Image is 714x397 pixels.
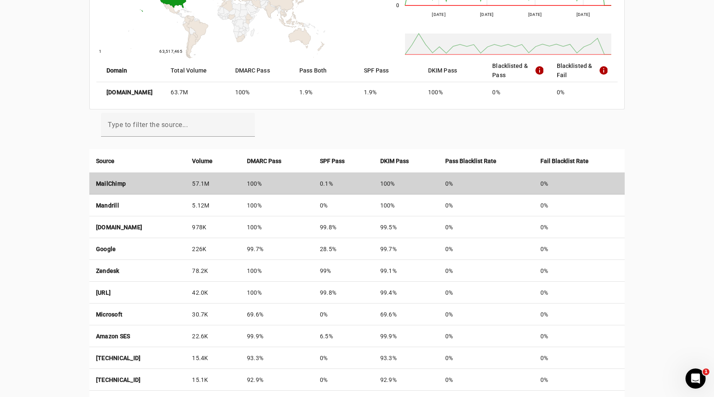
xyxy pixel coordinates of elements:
[534,216,625,238] td: 0%
[313,216,374,238] td: 99.8%
[293,82,357,102] mat-cell: 1.9%
[240,369,313,391] td: 92.9%
[439,325,534,347] td: 0%
[96,311,122,318] strong: Microsoft
[374,282,439,304] td: 99.4%
[313,282,374,304] td: 99.8%
[550,82,618,102] mat-cell: 0%
[106,66,127,75] strong: Domain
[228,59,293,82] mat-header-cell: DMARC Pass
[534,369,625,391] td: 0%
[380,156,432,166] div: DKIM Pass
[240,325,313,347] td: 99.9%
[313,238,374,260] td: 28.5%
[185,282,240,304] td: 42.0K
[192,156,213,166] strong: Volume
[240,260,313,282] td: 100%
[320,156,367,166] div: SPF Pass
[108,121,188,129] mat-label: Type to filter the source...
[313,369,374,391] td: 0%
[480,12,494,17] text: [DATE]
[439,238,534,260] td: 0%
[247,156,281,166] strong: DMARC Pass
[374,260,439,282] td: 99.1%
[540,156,589,166] strong: Fail Blacklist Rate
[313,304,374,325] td: 0%
[159,49,182,54] text: 63,517,465
[96,180,126,187] strong: MailChimp
[599,65,608,75] mat-icon: info
[534,304,625,325] td: 0%
[439,304,534,325] td: 0%
[185,173,240,195] td: 57.1M
[439,173,534,195] td: 0%
[96,224,142,231] strong: [DOMAIN_NAME]
[185,260,240,282] td: 78.2K
[534,195,625,216] td: 0%
[240,173,313,195] td: 100%
[374,325,439,347] td: 99.9%
[374,304,439,325] td: 69.6%
[445,156,496,166] strong: Pass Blacklist Rate
[313,325,374,347] td: 6.5%
[528,12,542,17] text: [DATE]
[439,369,534,391] td: 0%
[534,238,625,260] td: 0%
[320,156,345,166] strong: SPF Pass
[685,368,706,389] iframe: Intercom live chat
[550,59,618,82] mat-header-cell: Blacklisted & Fail
[380,156,409,166] strong: DKIM Pass
[445,156,527,166] div: Pass Blacklist Rate
[96,246,116,252] strong: Google
[534,282,625,304] td: 0%
[185,216,240,238] td: 978K
[164,82,228,102] mat-cell: 63.7M
[357,59,421,82] mat-header-cell: SPF Pass
[240,282,313,304] td: 100%
[96,202,119,209] strong: Mandrill
[185,238,240,260] td: 226K
[432,12,446,17] text: [DATE]
[228,82,293,102] mat-cell: 100%
[240,195,313,216] td: 100%
[374,369,439,391] td: 92.9%
[96,333,130,340] strong: Amazon SES
[396,3,399,8] text: 0
[313,347,374,369] td: 0%
[486,59,550,82] mat-header-cell: Blacklisted & Pass
[439,195,534,216] td: 0%
[374,173,439,195] td: 100%
[439,282,534,304] td: 0%
[374,238,439,260] td: 99.7%
[99,49,101,54] text: 1
[192,156,233,166] div: Volume
[313,260,374,282] td: 99%
[439,347,534,369] td: 0%
[240,238,313,260] td: 99.7%
[185,304,240,325] td: 30.7K
[439,260,534,282] td: 0%
[185,369,240,391] td: 15.1K
[96,376,141,383] strong: [TECHNICAL_ID]
[421,59,486,82] mat-header-cell: DKIM Pass
[703,368,709,375] span: 1
[534,173,625,195] td: 0%
[535,65,543,75] mat-icon: info
[540,156,618,166] div: Fail Blacklist Rate
[240,304,313,325] td: 69.6%
[240,216,313,238] td: 100%
[185,347,240,369] td: 15.4K
[293,59,357,82] mat-header-cell: Pass Both
[106,88,153,96] strong: [DOMAIN_NAME]
[185,325,240,347] td: 22.6K
[374,216,439,238] td: 99.5%
[374,195,439,216] td: 100%
[534,260,625,282] td: 0%
[185,195,240,216] td: 5.12M
[439,216,534,238] td: 0%
[240,347,313,369] td: 93.3%
[313,195,374,216] td: 0%
[96,156,114,166] strong: Source
[96,267,119,274] strong: Zendesk
[534,347,625,369] td: 0%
